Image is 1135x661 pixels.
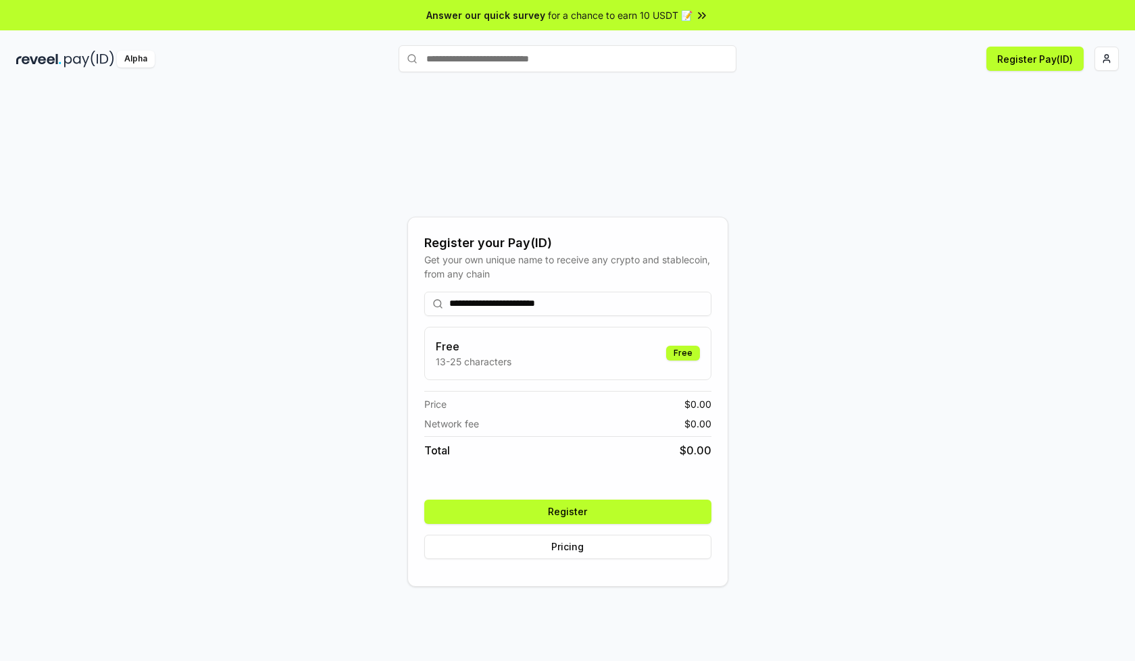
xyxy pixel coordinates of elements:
span: Price [424,397,447,411]
p: 13-25 characters [436,354,511,369]
span: for a chance to earn 10 USDT 📝 [548,8,692,22]
span: Network fee [424,417,479,431]
span: $ 0.00 [684,397,711,411]
button: Register [424,500,711,524]
img: pay_id [64,51,114,68]
div: Alpha [117,51,155,68]
img: reveel_dark [16,51,61,68]
span: $ 0.00 [684,417,711,431]
div: Register your Pay(ID) [424,234,711,253]
span: Total [424,442,450,458]
span: Answer our quick survey [426,8,545,22]
span: $ 0.00 [680,442,711,458]
h3: Free [436,338,511,354]
button: Register Pay(ID) [986,47,1084,71]
div: Free [666,346,700,361]
button: Pricing [424,535,711,559]
div: Get your own unique name to receive any crypto and stablecoin, from any chain [424,253,711,281]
